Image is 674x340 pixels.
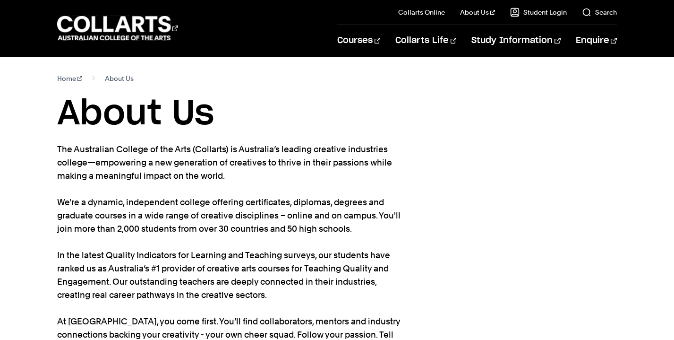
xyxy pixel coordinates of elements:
[460,8,495,17] a: About Us
[57,15,178,42] div: Go to homepage
[398,8,445,17] a: Collarts Online
[337,25,380,56] a: Courses
[582,8,617,17] a: Search
[57,72,82,85] a: Home
[57,93,616,135] h1: About Us
[105,72,134,85] span: About Us
[471,25,560,56] a: Study Information
[510,8,567,17] a: Student Login
[395,25,456,56] a: Collarts Life
[576,25,617,56] a: Enquire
